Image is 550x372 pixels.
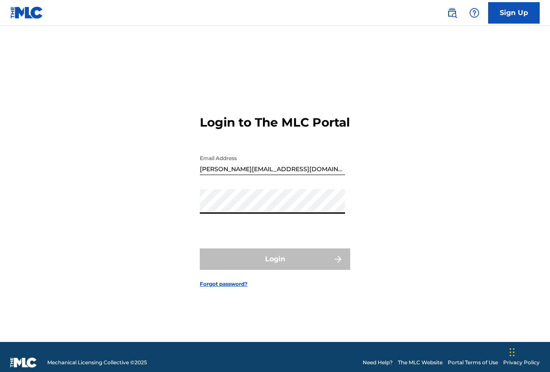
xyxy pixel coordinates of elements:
h3: Login to The MLC Portal [200,115,350,130]
a: Need Help? [363,359,393,366]
a: Sign Up [488,2,540,24]
a: Portal Terms of Use [448,359,498,366]
img: search [447,8,457,18]
div: Help [466,4,483,21]
span: Mechanical Licensing Collective © 2025 [47,359,147,366]
div: Drag [510,339,515,365]
a: The MLC Website [398,359,443,366]
img: MLC Logo [10,6,43,19]
a: Forgot password? [200,280,247,288]
a: Public Search [443,4,461,21]
img: help [469,8,480,18]
img: logo [10,357,37,368]
a: Privacy Policy [503,359,540,366]
iframe: Chat Widget [507,331,550,372]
